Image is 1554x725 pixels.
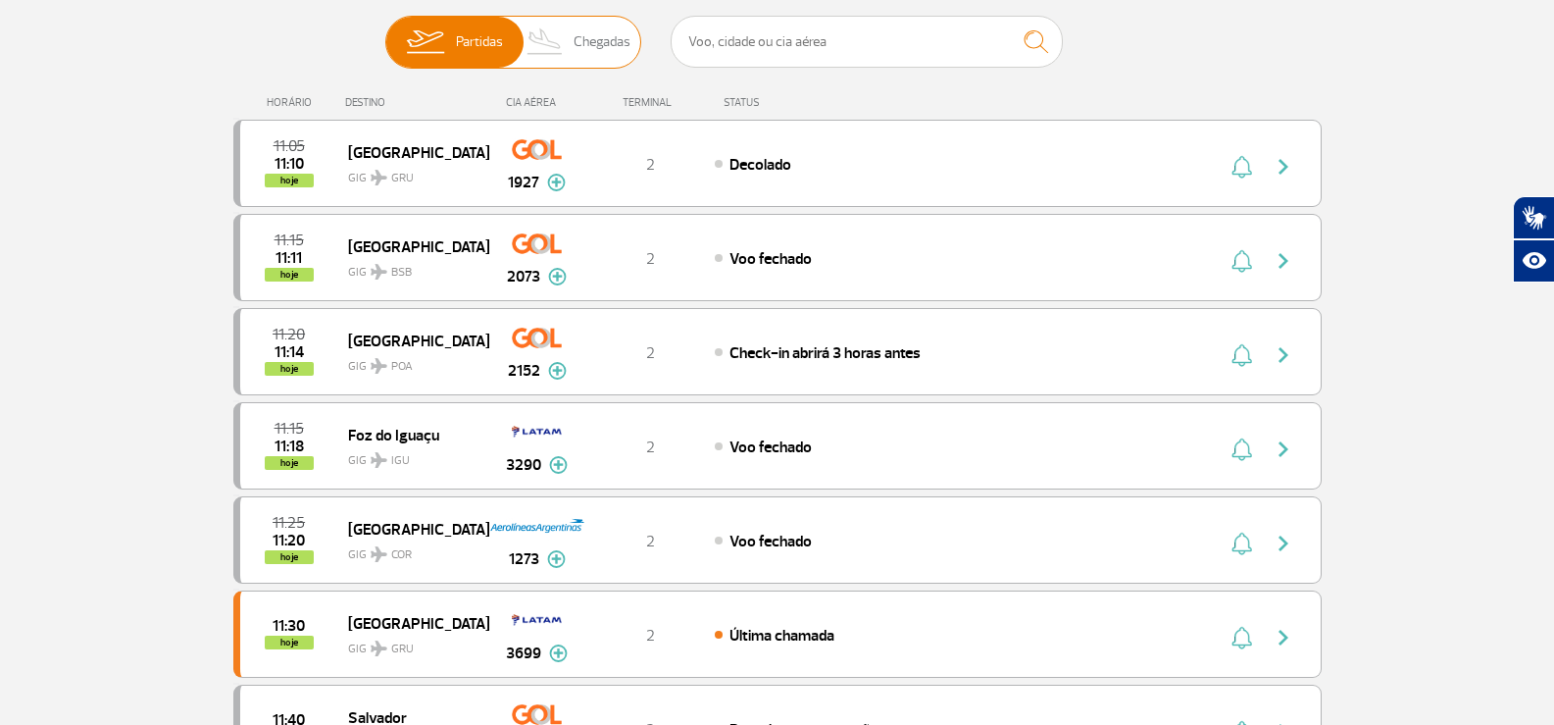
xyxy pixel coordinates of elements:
[506,453,541,477] span: 3290
[371,264,387,280] img: destiny_airplane.svg
[507,265,540,288] span: 2073
[1272,626,1295,649] img: seta-direita-painel-voo.svg
[1231,155,1252,179] img: sino-painel-voo.svg
[348,630,474,658] span: GIG
[456,17,503,68] span: Partidas
[275,422,304,436] span: 2025-10-01 11:15:00
[646,343,655,363] span: 2
[1513,196,1554,283] div: Plugin de acessibilidade da Hand Talk.
[1272,249,1295,273] img: seta-direita-painel-voo.svg
[273,516,305,530] span: 2025-10-01 11:25:00
[273,328,305,341] span: 2025-10-01 11:20:00
[348,536,474,564] span: GIG
[646,155,655,175] span: 2
[548,362,567,380] img: mais-info-painel-voo.svg
[646,626,655,646] span: 2
[549,456,568,474] img: mais-info-painel-voo.svg
[275,233,304,247] span: 2025-10-01 11:15:00
[371,170,387,185] img: destiny_airplane.svg
[371,358,387,374] img: destiny_airplane.svg
[265,268,314,282] span: hoje
[276,251,302,265] span: 2025-10-01 11:11:00
[671,16,1063,68] input: Voo, cidade ou cia aérea
[265,362,314,376] span: hoje
[348,610,474,636] span: [GEOGRAPHIC_DATA]
[548,268,567,285] img: mais-info-painel-voo.svg
[265,550,314,564] span: hoje
[265,456,314,470] span: hoje
[348,441,474,470] span: GIG
[239,96,346,109] div: HORÁRIO
[348,233,474,259] span: [GEOGRAPHIC_DATA]
[391,358,413,376] span: POA
[275,345,304,359] span: 2025-10-01 11:14:33
[547,550,566,568] img: mais-info-painel-voo.svg
[729,532,812,551] span: Voo fechado
[1231,532,1252,555] img: sino-painel-voo.svg
[509,547,539,571] span: 1273
[371,452,387,468] img: destiny_airplane.svg
[506,642,541,665] span: 3699
[729,343,921,363] span: Check-in abrirá 3 horas antes
[1513,196,1554,239] button: Abrir tradutor de língua de sinais.
[646,532,655,551] span: 2
[348,253,474,282] span: GIG
[391,452,410,470] span: IGU
[1272,155,1295,179] img: seta-direita-painel-voo.svg
[371,641,387,656] img: destiny_airplane.svg
[646,249,655,269] span: 2
[391,546,412,564] span: COR
[1231,343,1252,367] img: sino-painel-voo.svg
[646,438,655,457] span: 2
[348,347,474,376] span: GIG
[348,422,474,447] span: Foz do Iguaçu
[547,174,566,191] img: mais-info-painel-voo.svg
[714,96,874,109] div: STATUS
[549,645,568,662] img: mais-info-painel-voo.svg
[391,264,412,282] span: BSB
[488,96,586,109] div: CIA AÉREA
[729,155,791,175] span: Decolado
[1231,438,1252,461] img: sino-painel-voo.svg
[1513,239,1554,283] button: Abrir recursos assistivos.
[348,159,474,187] span: GIG
[265,636,314,649] span: hoje
[586,96,714,109] div: TERMINAL
[348,328,474,353] span: [GEOGRAPHIC_DATA]
[275,157,304,171] span: 2025-10-01 11:10:28
[371,546,387,562] img: destiny_airplane.svg
[508,359,540,383] span: 2152
[273,619,305,633] span: 2025-10-01 11:30:00
[517,17,575,68] img: slider-desembarque
[1231,626,1252,649] img: sino-painel-voo.svg
[729,249,812,269] span: Voo fechado
[574,17,630,68] span: Chegadas
[1272,532,1295,555] img: seta-direita-painel-voo.svg
[1272,343,1295,367] img: seta-direita-painel-voo.svg
[729,626,834,646] span: Última chamada
[275,440,304,453] span: 2025-10-01 11:18:21
[273,534,305,547] span: 2025-10-01 11:20:27
[265,174,314,187] span: hoje
[1231,249,1252,273] img: sino-painel-voo.svg
[391,641,414,658] span: GRU
[274,139,305,153] span: 2025-10-01 11:05:00
[394,17,456,68] img: slider-embarque
[348,516,474,542] span: [GEOGRAPHIC_DATA]
[345,96,488,109] div: DESTINO
[508,171,539,194] span: 1927
[348,139,474,165] span: [GEOGRAPHIC_DATA]
[1272,438,1295,461] img: seta-direita-painel-voo.svg
[391,170,414,187] span: GRU
[729,438,812,457] span: Voo fechado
